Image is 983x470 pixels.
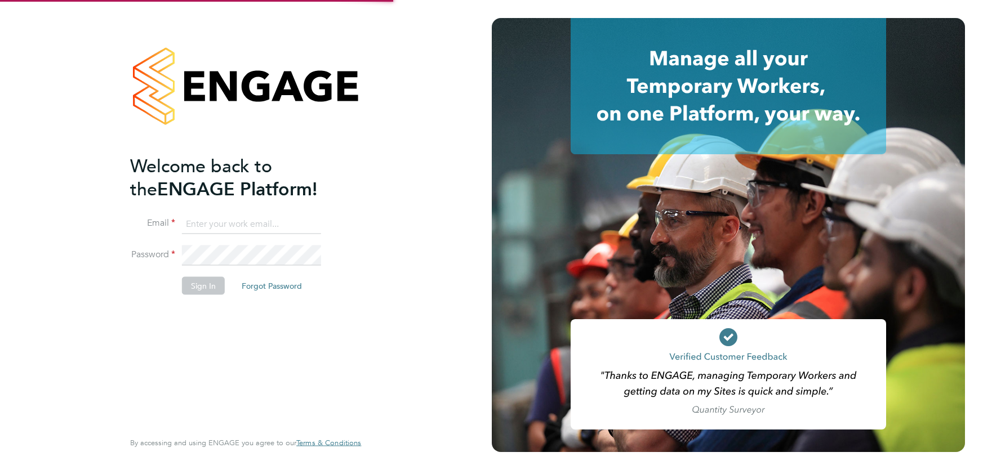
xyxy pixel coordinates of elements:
[130,155,272,200] span: Welcome back to the
[130,217,175,229] label: Email
[130,249,175,261] label: Password
[296,438,361,447] a: Terms & Conditions
[130,438,361,447] span: By accessing and using ENGAGE you agree to our
[296,438,361,447] span: Terms & Conditions
[182,277,225,295] button: Sign In
[182,214,321,234] input: Enter your work email...
[130,154,350,200] h2: ENGAGE Platform!
[233,277,311,295] button: Forgot Password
